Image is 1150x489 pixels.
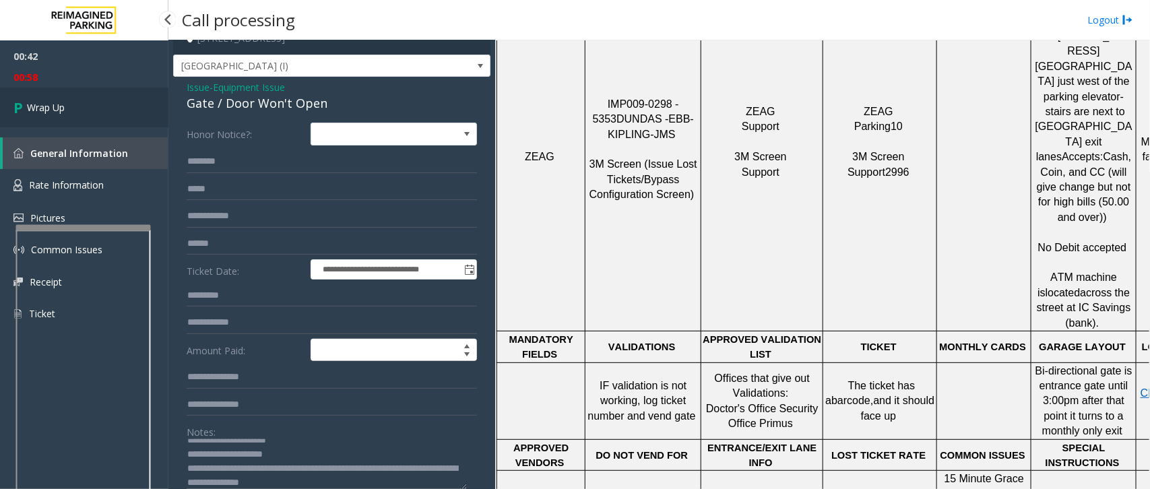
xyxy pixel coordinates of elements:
img: 'icon' [13,308,22,320]
span: Toggle popup [461,260,476,279]
span: Doctor's Office Security Office Primus [706,403,821,429]
span: DUNDAS - [616,113,668,125]
label: Notes: [187,420,216,439]
span: DO NOT VEND FOR [596,450,688,461]
a: Logout [1087,13,1133,27]
span: ENTRANCE/EXIT LANE INFO [707,443,819,468]
span: and it should face up [861,395,938,421]
span: The ticket has a [825,380,918,406]
span: 3M Screen [852,151,904,162]
span: EBB-KIPLING-JMS [608,113,694,139]
span: Cash, Coin, and CC (will give change but not for high bills (50.00 and over)) [1037,151,1135,223]
span: Pictures [30,211,65,224]
img: 'icon' [13,278,23,286]
span: GARAGE LAYOUT [1039,341,1126,352]
span: APPROVED VENDORS [513,443,571,468]
span: Accepts: [1062,151,1103,162]
span: Offices that give out Validations: [715,372,813,399]
span: [GEOGRAPHIC_DATA] (I) [174,55,426,77]
span: General Information [30,147,128,160]
img: 'icon' [13,179,22,191]
span: barcode, [831,395,873,406]
span: 3M Screen [734,151,786,162]
img: 'icon' [13,214,24,222]
span: Increase value [457,339,476,350]
span: Parking10 [854,121,903,132]
span: SPECIAL INSTRUCTIONS [1046,443,1120,468]
span: LOST TICKET RATE [831,450,926,461]
span: Wrap Up [27,100,65,115]
h3: Call processing [175,3,302,36]
span: located [1046,287,1081,298]
span: Equipment Issue [213,80,285,94]
span: Support2996 [848,166,909,178]
span: Issue [187,80,210,94]
img: logout [1122,13,1133,27]
label: Honor Notice?: [183,123,307,145]
span: No Debit accepted [1038,242,1127,253]
a: General Information [3,137,168,169]
span: IMP009-0298 - 5353 [593,98,682,125]
span: ZEAG [525,151,554,162]
span: ZEAG [746,106,775,117]
label: Amount Paid: [183,339,307,362]
div: Gate / Door Won't Open [187,94,477,112]
span: MONTHLY CARDS [939,341,1026,352]
span: APPROVED VALIDATION LIST [703,334,824,360]
span: COMMON ISSUES [940,450,1025,461]
span: - [210,81,285,94]
img: 'icon' [13,244,24,255]
span: IF validation is not working, log ticket number and vend gate [588,380,696,422]
span: Bi-directional gate is entrance gate until 3:00pm after that point it turns to a monthly only exit [1035,365,1136,437]
span: VALIDATIONS [608,341,675,352]
span: across the street at IC Savings (bank). [1037,287,1134,329]
span: Support [742,166,779,178]
span: ZEAG [864,106,893,117]
span: Rate Information [29,178,104,191]
span: Decrease value [457,350,476,361]
span: 3M Screen (Issue Lost Tickets/Bypass Configuration Screen) [589,158,701,200]
span: MANDATORY FIELDS [509,334,576,360]
span: ATM machine is [1037,271,1120,298]
span: TICKET [861,341,897,352]
label: Ticket Date: [183,259,307,280]
img: 'icon' [13,148,24,158]
span: Support [742,121,779,132]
